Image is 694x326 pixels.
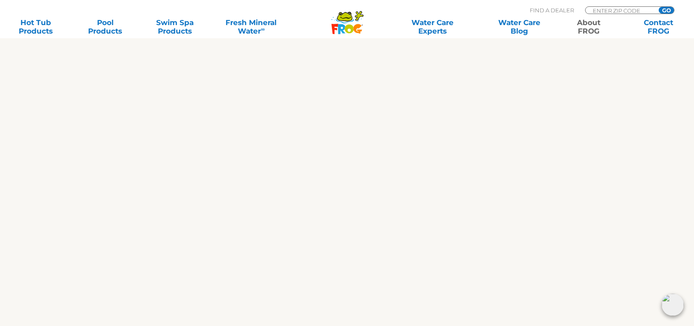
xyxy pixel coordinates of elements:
a: AboutFROG [562,18,616,35]
a: PoolProducts [78,18,132,35]
a: Fresh MineralWater∞ [217,18,285,35]
a: ContactFROG [631,18,685,35]
a: Hot TubProducts [9,18,63,35]
a: Water CareBlog [492,18,546,35]
input: Zip Code Form [592,7,649,14]
sup: ∞ [261,26,265,32]
img: openIcon [662,294,684,316]
a: Swim SpaProducts [148,18,202,35]
input: GO [659,7,674,14]
p: Find A Dealer [530,6,574,14]
a: Water CareExperts [388,18,477,35]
